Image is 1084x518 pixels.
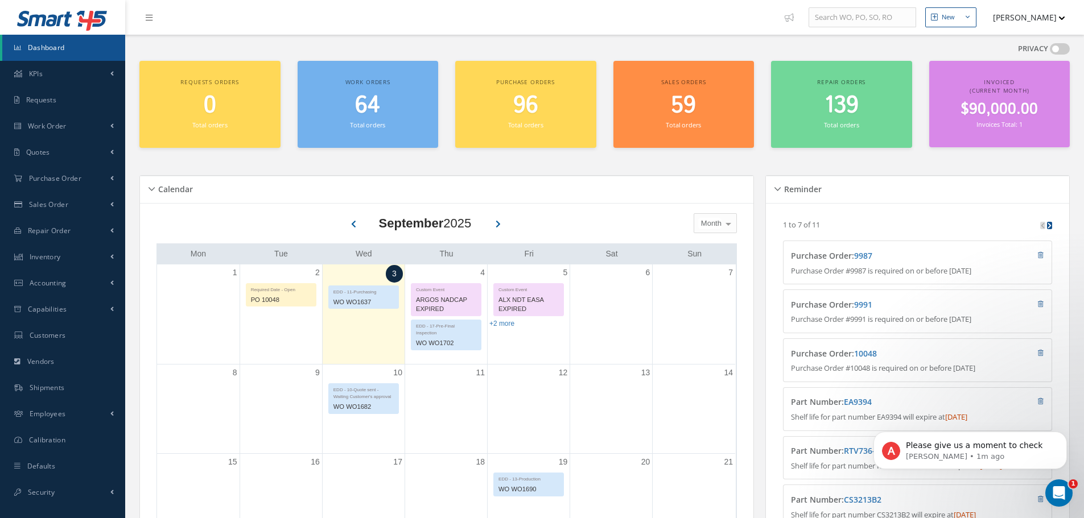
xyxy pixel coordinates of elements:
[783,219,820,230] p: 1 to 7 of 11
[157,364,240,454] td: September 8, 2025
[925,7,976,27] button: New
[405,364,487,454] td: September 11, 2025
[30,252,61,262] span: Inventory
[722,454,735,470] a: September 21, 2025
[685,247,704,261] a: Sunday
[976,120,1022,129] small: Invoices Total: 1
[473,454,487,470] a: September 18, 2025
[842,445,912,456] span: :
[653,364,735,454] td: September 14, 2025
[204,89,216,122] span: 0
[240,264,322,364] td: September 2, 2025
[854,348,877,359] a: 10048
[28,487,55,497] span: Security
[272,247,290,261] a: Tuesday
[405,264,487,364] td: September 4, 2025
[698,218,722,229] span: Month
[350,121,385,129] small: Total orders
[494,293,563,316] div: ALX NDT EASA EXPIRED
[791,495,977,505] h4: Part Number
[854,299,872,310] a: 9991
[781,181,822,194] h5: Reminder
[329,384,398,400] div: EDD - 10-Quote sent - Waiting Customer's approval
[653,264,735,364] td: September 7, 2025
[28,121,67,131] span: Work Order
[322,264,405,364] td: September 3, 2025
[791,412,1044,423] p: Shelf life for part number EA9394 will expire at
[180,78,239,86] span: Requests orders
[379,214,472,233] div: 2025
[824,121,859,129] small: Total orders
[329,400,398,413] div: WO WO1682
[825,89,859,122] span: 139
[613,61,755,148] a: Sales orders 59 Total orders
[942,13,955,22] div: New
[494,473,563,483] div: EDD - 13-Production
[791,397,977,407] h4: Part Number
[488,264,570,364] td: September 5, 2025
[246,293,316,306] div: PO 10048
[844,396,872,407] a: EA9394
[852,250,872,261] span: :
[230,264,240,281] a: September 1, 2025
[391,364,405,381] a: September 10, 2025
[842,396,872,407] span: :
[192,121,228,129] small: Total orders
[494,483,563,496] div: WO WO1690
[226,454,240,470] a: September 15, 2025
[852,348,877,359] span: :
[982,6,1065,28] button: [PERSON_NAME]
[666,121,701,129] small: Total orders
[313,264,322,281] a: September 2, 2025
[379,216,444,230] b: September
[522,247,536,261] a: Friday
[2,35,125,61] a: Dashboard
[26,95,56,105] span: Requests
[30,278,67,288] span: Accounting
[791,314,1044,325] p: Purchase Order #9991 is required on or before [DATE]
[157,264,240,364] td: September 1, 2025
[644,264,653,281] a: September 6, 2025
[29,200,68,209] span: Sales Order
[298,61,439,148] a: Work orders 64 Total orders
[494,284,563,293] div: Custom Event
[791,446,977,456] h4: Part Number
[246,284,316,293] div: Required Date - Open
[308,454,322,470] a: September 16, 2025
[240,364,322,454] td: September 9, 2025
[639,364,653,381] a: September 13, 2025
[437,247,455,261] a: Thursday
[560,264,570,281] a: September 5, 2025
[188,247,208,261] a: Monday
[411,320,481,337] div: EDD - 17-Pre-Final Inspection
[27,461,55,471] span: Defaults
[496,78,555,86] span: Purchase orders
[984,78,1015,86] span: Invoiced
[30,330,66,340] span: Customers
[929,61,1070,147] a: Invoiced (Current Month) $90,000.00 Invoices Total: 1
[791,266,1044,277] p: Purchase Order #9987 is required on or before [DATE]
[329,286,398,296] div: EDD - 11-Purchasing
[353,247,374,261] a: Wednesday
[313,364,322,381] a: September 9, 2025
[489,320,514,328] a: Show 2 more events
[155,181,193,194] h5: Calendar
[386,265,403,283] a: September 3, 2025
[488,364,570,454] td: September 12, 2025
[30,409,66,418] span: Employees
[1045,479,1073,507] iframe: Intercom live chat
[139,61,281,148] a: Requests orders 0 Total orders
[391,454,405,470] a: September 17, 2025
[478,264,487,281] a: September 4, 2025
[970,86,1029,94] span: (Current Month)
[411,284,481,293] div: Custom Event
[854,250,872,261] a: 9987
[570,264,653,364] td: September 6, 2025
[671,89,696,122] span: 59
[29,435,65,445] span: Calibration
[1069,479,1078,488] span: 1
[844,494,881,505] a: CS3213B2
[842,494,881,505] span: :
[852,299,872,310] span: :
